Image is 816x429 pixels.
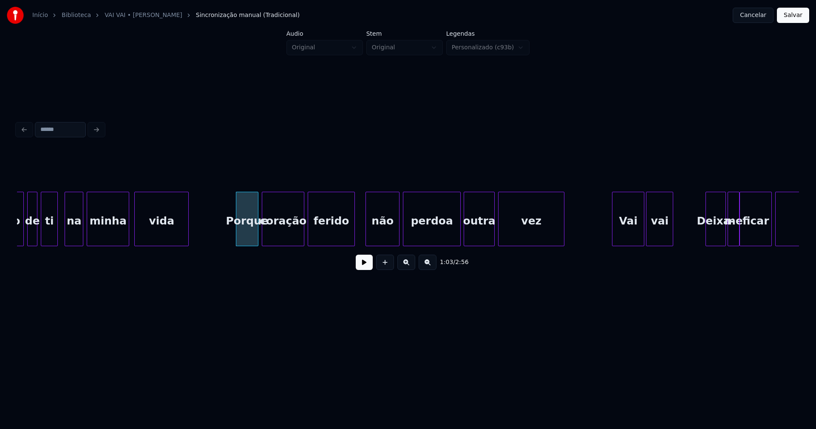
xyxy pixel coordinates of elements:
[440,258,453,267] span: 1:03
[366,31,443,37] label: Stem
[62,11,91,20] a: Biblioteca
[105,11,182,20] a: VAI VAI • [PERSON_NAME]
[733,8,773,23] button: Cancelar
[777,8,809,23] button: Salvar
[446,31,530,37] label: Legendas
[286,31,363,37] label: Áudio
[32,11,48,20] a: Início
[32,11,300,20] nav: breadcrumb
[440,258,460,267] div: /
[7,7,24,24] img: youka
[196,11,300,20] span: Sincronização manual (Tradicional)
[455,258,468,267] span: 2:56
